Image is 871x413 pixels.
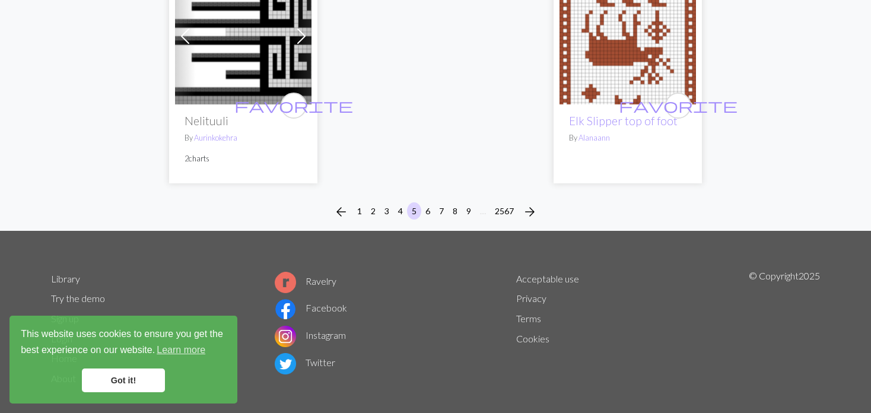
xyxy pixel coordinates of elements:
button: 8 [448,202,462,220]
p: By [569,132,686,144]
p: By [185,132,302,144]
a: Instagram [275,329,346,341]
a: Aurinkokehra [194,133,237,142]
a: Privacy [516,293,546,304]
h2: Nelituuli [185,114,302,128]
a: Cookies [516,333,549,344]
p: © Copyright 2025 [749,269,820,389]
a: Terms [516,313,541,324]
span: arrow_back [334,204,348,220]
i: Previous [334,205,348,219]
button: 2 [366,202,380,220]
span: arrow_forward [523,204,537,220]
a: Facebook [275,302,347,313]
a: Nelituuli [175,29,311,40]
p: 2 charts [185,153,302,164]
a: dismiss cookie message [82,368,165,392]
img: Facebook logo [275,298,296,320]
i: favourite [234,94,353,117]
a: Ravelry [275,275,336,287]
button: Previous [329,202,353,221]
button: favourite [665,93,691,119]
a: Elk Slipper top of foot [569,114,678,128]
button: 4 [393,202,408,220]
img: Ravelry logo [275,272,296,293]
button: 7 [434,202,449,220]
a: Try the demo [51,293,105,304]
nav: Page navigation [329,202,542,221]
span: favorite [234,96,353,115]
img: Twitter logo [275,353,296,374]
button: favourite [281,93,307,119]
a: Sign up [51,313,79,324]
a: Elk Slipper top of foot [560,29,696,40]
button: Next [518,202,542,221]
div: cookieconsent [9,316,237,404]
a: Acceptable use [516,273,579,284]
button: 5 [407,202,421,220]
button: 1 [352,202,367,220]
span: favorite [619,96,738,115]
i: favourite [619,94,738,117]
a: Library [51,273,80,284]
a: Alanaann [578,133,610,142]
button: 2567 [490,202,519,220]
button: 9 [462,202,476,220]
span: This website uses cookies to ensure you get the best experience on our website. [21,327,226,359]
i: Next [523,205,537,219]
button: 6 [421,202,435,220]
a: Twitter [275,357,335,368]
button: 3 [380,202,394,220]
img: Instagram logo [275,326,296,347]
a: learn more about cookies [155,341,207,359]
